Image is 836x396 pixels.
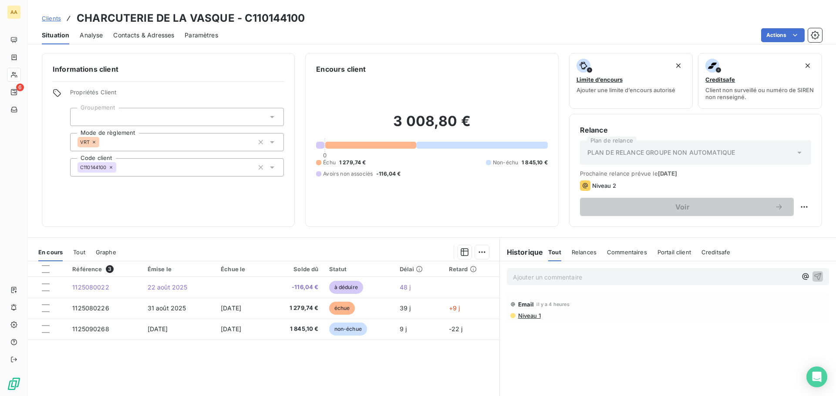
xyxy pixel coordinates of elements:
[42,31,69,40] span: Situation
[657,249,691,256] span: Portail client
[16,83,24,91] span: 6
[806,366,827,387] div: Open Intercom Messenger
[72,283,109,291] span: 1125080022
[78,113,84,121] input: Ajouter une valeur
[339,159,366,166] span: 1 279,74 €
[576,87,675,93] span: Ajouter une limite d’encours autorisé
[400,325,407,333] span: 9 j
[323,159,336,166] span: Échu
[148,283,188,291] span: 22 août 2025
[705,76,735,83] span: Creditsafe
[576,76,623,83] span: Limite d’encours
[449,266,494,273] div: Retard
[221,266,261,273] div: Échue le
[580,198,794,216] button: Voir
[42,14,61,23] a: Clients
[72,325,109,333] span: 1125090268
[148,304,186,312] span: 31 août 2025
[329,281,363,294] span: à déduire
[38,249,63,256] span: En cours
[272,266,319,273] div: Solde dû
[316,113,547,139] h2: 3 008,80 €
[185,31,218,40] span: Paramètres
[449,325,463,333] span: -22 j
[569,53,693,109] button: Limite d’encoursAjouter une limite d’encours autorisé
[580,125,811,135] h6: Relance
[80,165,107,170] span: C110144100
[329,323,367,336] span: non-échue
[536,302,569,307] span: il y a 4 heures
[113,31,174,40] span: Contacts & Adresses
[522,159,548,166] span: 1 845,10 €
[607,249,647,256] span: Commentaires
[70,89,284,101] span: Propriétés Client
[329,266,389,273] div: Statut
[701,249,731,256] span: Creditsafe
[99,138,106,146] input: Ajouter une valeur
[73,249,85,256] span: Tout
[705,87,815,100] span: Client non surveillé ou numéro de SIREN non renseigné.
[590,203,775,210] span: Voir
[592,182,616,189] span: Niveau 2
[96,249,116,256] span: Graphe
[272,304,319,313] span: 1 279,74 €
[376,170,401,178] span: -116,04 €
[221,325,241,333] span: [DATE]
[500,247,543,257] h6: Historique
[517,312,541,319] span: Niveau 1
[72,265,137,273] div: Référence
[548,249,561,256] span: Tout
[53,64,284,74] h6: Informations client
[316,64,366,74] h6: Encours client
[116,163,123,171] input: Ajouter une valeur
[80,31,103,40] span: Analyse
[106,265,114,273] span: 3
[323,170,373,178] span: Avoirs non associés
[272,283,319,292] span: -116,04 €
[587,148,735,157] span: PLAN DE RELANCE GROUPE NON AUTOMATIQUE
[698,53,822,109] button: CreditsafeClient non surveillé ou numéro de SIREN non renseigné.
[658,170,678,177] span: [DATE]
[272,325,319,333] span: 1 845,10 €
[77,10,305,26] h3: CHARCUTERIE DE LA VASQUE - C110144100
[72,304,109,312] span: 1125080226
[80,140,90,145] span: VRT
[400,283,411,291] span: 48 j
[580,170,811,177] span: Prochaine relance prévue le
[518,301,534,308] span: Email
[148,266,211,273] div: Émise le
[400,266,438,273] div: Délai
[761,28,805,42] button: Actions
[400,304,411,312] span: 39 j
[329,302,355,315] span: échue
[148,325,168,333] span: [DATE]
[42,15,61,22] span: Clients
[572,249,597,256] span: Relances
[7,377,21,391] img: Logo LeanPay
[493,159,518,166] span: Non-échu
[449,304,460,312] span: +9 j
[221,304,241,312] span: [DATE]
[323,152,327,159] span: 0
[7,5,21,19] div: AA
